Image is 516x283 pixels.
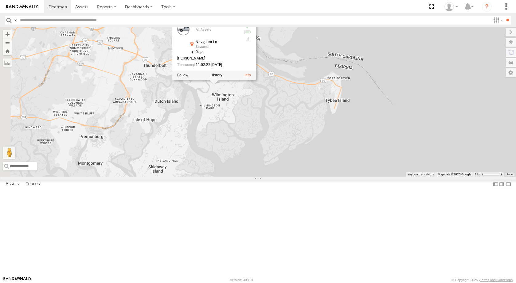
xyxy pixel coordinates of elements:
[438,173,471,176] span: Map data ©2025 Google
[475,173,482,176] span: 2 km
[506,68,516,77] label: Map Settings
[3,277,32,283] a: Visit our Website
[451,278,513,282] div: © Copyright 2025 -
[244,36,251,41] div: GSM Signal = 4
[491,16,504,25] label: Search Filter Options
[177,63,239,67] div: Date/time of location update
[3,147,15,159] button: Drag Pegman onto the map to open Street View
[3,38,12,47] button: Zoom out
[244,73,251,78] a: View Asset Details
[6,5,38,9] img: rand-logo.svg
[196,50,203,54] span: 0
[442,2,460,11] div: Kasey Beasley
[505,180,511,189] label: Hide Summary Table
[13,16,18,25] label: Search Query
[3,58,12,67] label: Measure
[473,172,504,177] button: Map Scale: 2 km per 62 pixels
[408,172,434,177] button: Keyboard shortcuts
[177,56,239,60] div: [PERSON_NAME]
[196,40,239,44] div: Navigator Ln
[480,278,513,282] a: Terms and Conditions
[493,180,499,189] label: Dock Summary Table to the Left
[244,30,251,35] div: No voltage information received from this device.
[507,173,513,175] a: Terms (opens in new tab)
[2,180,22,189] label: Assets
[196,45,239,49] div: Savannah
[230,278,253,282] div: Version: 308.01
[177,23,190,36] a: View Asset Details
[499,180,505,189] label: Dock Summary Table to the Right
[210,73,222,78] label: View Asset History
[482,2,492,12] i: ?
[22,180,43,189] label: Fences
[3,30,12,38] button: Zoom in
[3,47,12,55] button: Zoom Home
[177,73,188,78] label: Realtime tracking of Asset
[196,28,239,32] div: All Assets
